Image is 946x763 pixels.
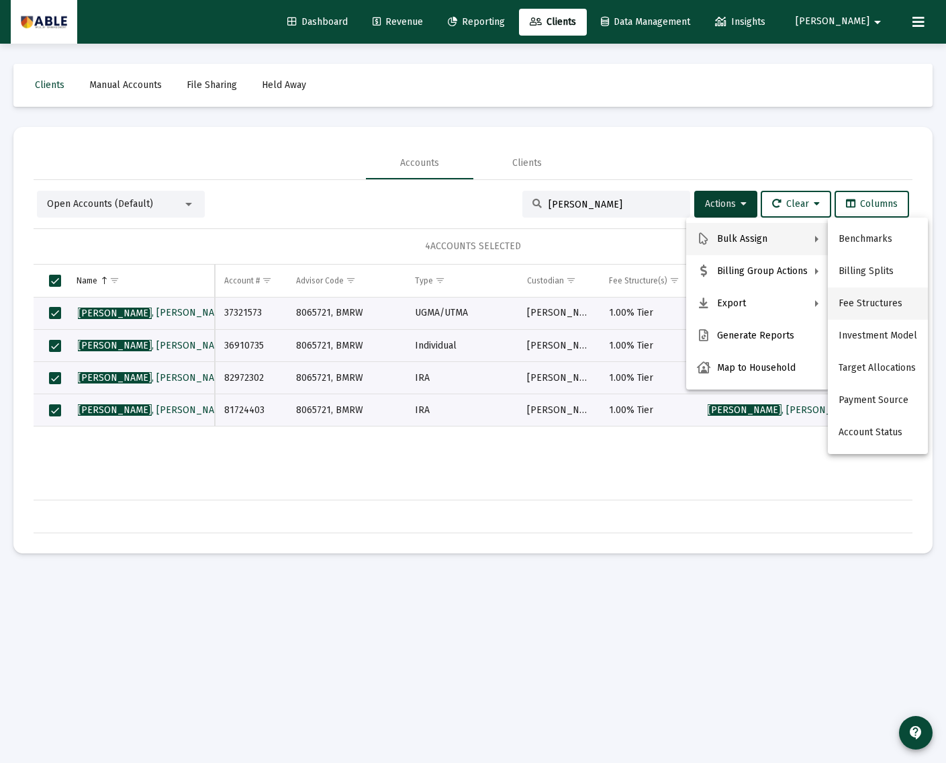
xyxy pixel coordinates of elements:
[686,255,829,287] button: Billing Group Actions
[828,255,928,287] button: Billing Splits
[828,416,928,449] button: Account Status
[828,352,928,384] button: Target Allocations
[686,287,829,320] button: Export
[686,223,829,255] button: Bulk Assign
[686,352,829,384] button: Map to Household
[828,223,928,255] button: Benchmarks
[828,287,928,320] button: Fee Structures
[828,384,928,416] button: Payment Source
[828,320,928,352] button: Investment Model
[686,320,829,352] button: Generate Reports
